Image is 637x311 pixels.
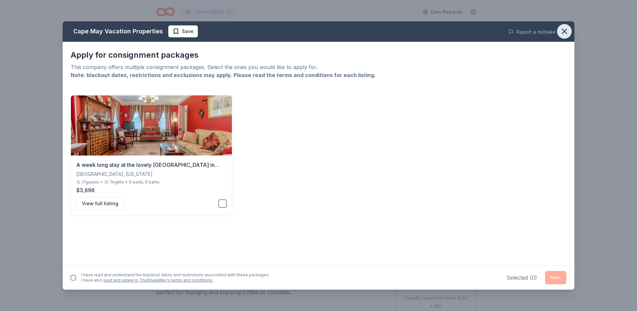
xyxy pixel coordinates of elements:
[110,180,124,185] span: 7 nights
[182,27,194,35] span: Save
[508,28,556,36] button: Report a mistake
[71,95,232,155] img: A week long stay at the lovely Lorelei House in Cape May, New Jersey
[81,272,270,283] div: I have read and understand the blackout dates and restrictions associated with these packages. I ...
[103,278,213,283] a: read and agree to TheShareWay's terms and conditions.
[101,180,103,185] div: •
[71,63,566,71] div: This company offers multiple consignment packages. Select the ones you would like to apply for.
[76,197,124,210] button: View full listing
[129,180,160,185] div: 6 beds, 6 baths
[71,71,566,79] div: Note: blackout dates, restrictions and exclusions may apply. Please read the terms and conditions...
[73,26,163,37] div: Cape May Vacation Properties
[125,180,128,185] div: •
[506,274,537,282] div: Selected ( 0 )
[76,161,227,169] div: A week long stay at the lovely [GEOGRAPHIC_DATA] in [GEOGRAPHIC_DATA], [US_STATE]
[82,180,99,185] span: 17 guests
[168,25,198,37] button: Save
[76,170,227,178] div: [GEOGRAPHIC_DATA], [US_STATE]
[71,50,566,60] div: Apply for consignment packages
[76,186,227,194] div: $3,696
